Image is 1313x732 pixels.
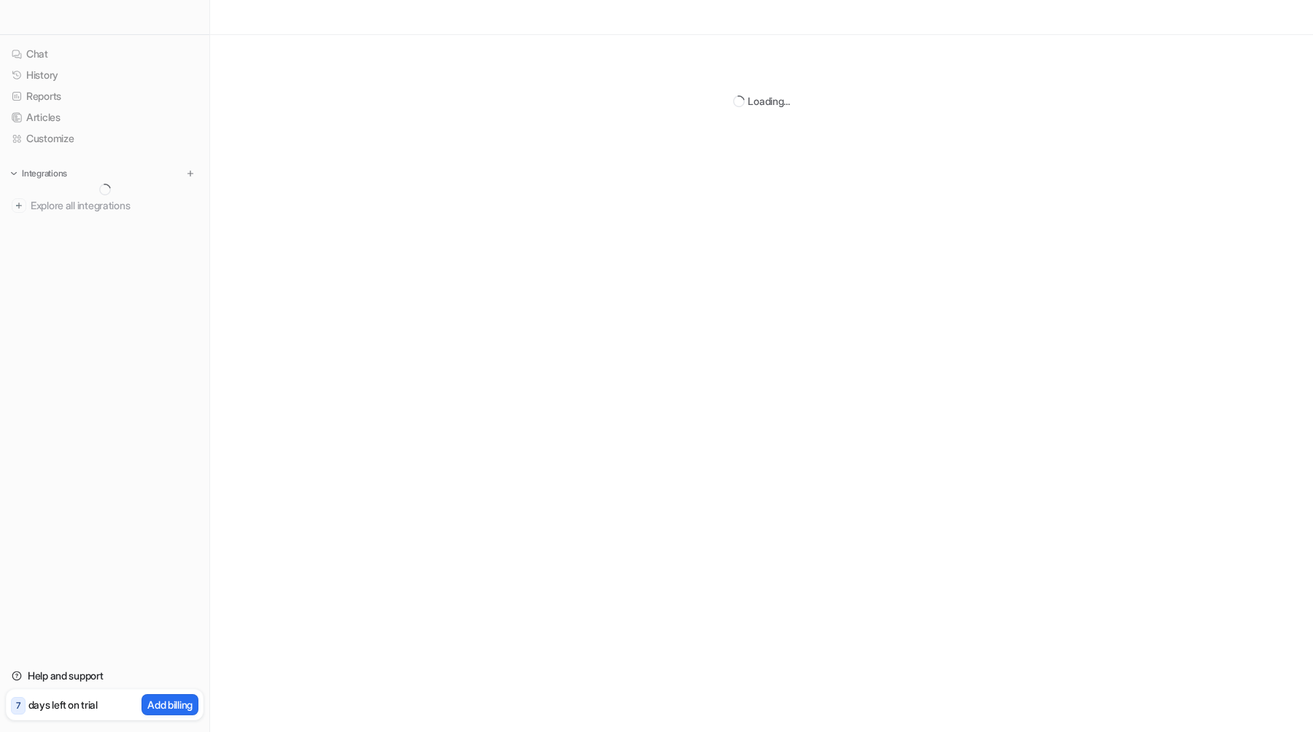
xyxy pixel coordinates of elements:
[6,128,204,149] a: Customize
[6,666,204,686] a: Help and support
[147,697,193,712] p: Add billing
[6,86,204,106] a: Reports
[28,697,98,712] p: days left on trial
[6,166,71,181] button: Integrations
[6,195,204,216] a: Explore all integrations
[16,699,20,712] p: 7
[12,198,26,213] img: explore all integrations
[6,107,204,128] a: Articles
[6,65,204,85] a: History
[185,168,195,179] img: menu_add.svg
[6,44,204,64] a: Chat
[748,93,789,109] div: Loading...
[22,168,67,179] p: Integrations
[142,694,198,715] button: Add billing
[31,194,198,217] span: Explore all integrations
[9,168,19,179] img: expand menu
